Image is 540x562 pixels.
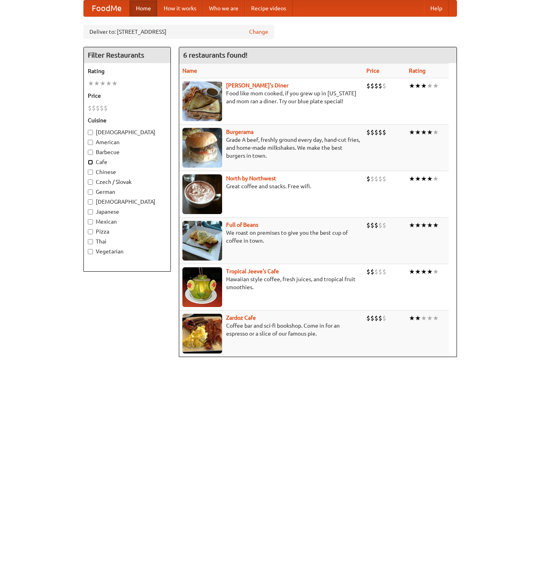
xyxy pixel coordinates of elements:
[182,322,360,338] p: Coffee bar and sci-fi bookshop. Come in for an espresso or a slice of our famous pie.
[88,130,93,135] input: [DEMOGRAPHIC_DATA]
[382,267,386,276] li: $
[421,267,427,276] li: ★
[249,28,268,36] a: Change
[409,68,426,74] a: Rating
[415,314,421,323] li: ★
[94,79,100,88] li: ★
[88,92,166,100] h5: Price
[88,67,166,75] h5: Rating
[88,209,93,214] input: Japanese
[378,314,382,323] li: $
[421,128,427,137] li: ★
[112,79,118,88] li: ★
[96,104,100,112] li: $
[88,178,166,186] label: Czech / Slovak
[382,81,386,90] li: $
[366,267,370,276] li: $
[378,221,382,230] li: $
[88,198,166,206] label: [DEMOGRAPHIC_DATA]
[409,221,415,230] li: ★
[182,221,222,261] img: beans.jpg
[182,275,360,291] p: Hawaiian style coffee, fresh juices, and tropical fruit smoothies.
[378,81,382,90] li: $
[182,182,360,190] p: Great coffee and snacks. Free wifi.
[226,129,254,135] a: Burgerama
[409,314,415,323] li: ★
[374,128,378,137] li: $
[374,174,378,183] li: $
[100,104,104,112] li: $
[409,128,415,137] li: ★
[378,267,382,276] li: $
[88,239,93,244] input: Thai
[366,314,370,323] li: $
[88,170,93,175] input: Chinese
[106,79,112,88] li: ★
[427,174,433,183] li: ★
[88,199,93,205] input: [DEMOGRAPHIC_DATA]
[88,168,166,176] label: Chinese
[374,314,378,323] li: $
[88,158,166,166] label: Cafe
[421,221,427,230] li: ★
[421,81,427,90] li: ★
[88,238,166,245] label: Thai
[88,140,93,145] input: American
[104,104,108,112] li: $
[421,314,427,323] li: ★
[88,228,166,236] label: Pizza
[366,68,379,74] a: Price
[382,174,386,183] li: $
[88,188,166,196] label: German
[88,148,166,156] label: Barbecue
[226,175,276,182] a: North by Northwest
[370,221,374,230] li: $
[433,314,439,323] li: ★
[378,174,382,183] li: $
[88,247,166,255] label: Vegetarian
[88,116,166,124] h5: Cuisine
[370,81,374,90] li: $
[182,136,360,160] p: Grade A beef, freshly ground every day, hand-cut fries, and home-made milkshakes. We make the bes...
[366,128,370,137] li: $
[226,82,288,89] a: [PERSON_NAME]'s Diner
[421,174,427,183] li: ★
[182,128,222,168] img: burgerama.jpg
[433,174,439,183] li: ★
[415,174,421,183] li: ★
[88,138,166,146] label: American
[226,315,256,321] a: Zardoz Cafe
[374,81,378,90] li: $
[409,267,415,276] li: ★
[226,268,279,274] a: Tropical Jeeve's Cafe
[370,174,374,183] li: $
[88,160,93,165] input: Cafe
[226,222,258,228] a: Full of Beans
[182,68,197,74] a: Name
[130,0,157,16] a: Home
[88,150,93,155] input: Barbecue
[427,128,433,137] li: ★
[88,229,93,234] input: Pizza
[84,0,130,16] a: FoodMe
[370,128,374,137] li: $
[182,267,222,307] img: jeeves.jpg
[415,128,421,137] li: ★
[182,81,222,121] img: sallys.jpg
[433,267,439,276] li: ★
[370,314,374,323] li: $
[382,128,386,137] li: $
[157,0,203,16] a: How it works
[415,81,421,90] li: ★
[88,189,93,195] input: German
[370,267,374,276] li: $
[183,51,248,59] ng-pluralize: 6 restaurants found!
[409,81,415,90] li: ★
[84,47,170,63] h4: Filter Restaurants
[182,89,360,105] p: Food like mom cooked, if you grew up in [US_STATE] and mom ran a diner. Try our blue plate special!
[374,267,378,276] li: $
[92,104,96,112] li: $
[88,79,94,88] li: ★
